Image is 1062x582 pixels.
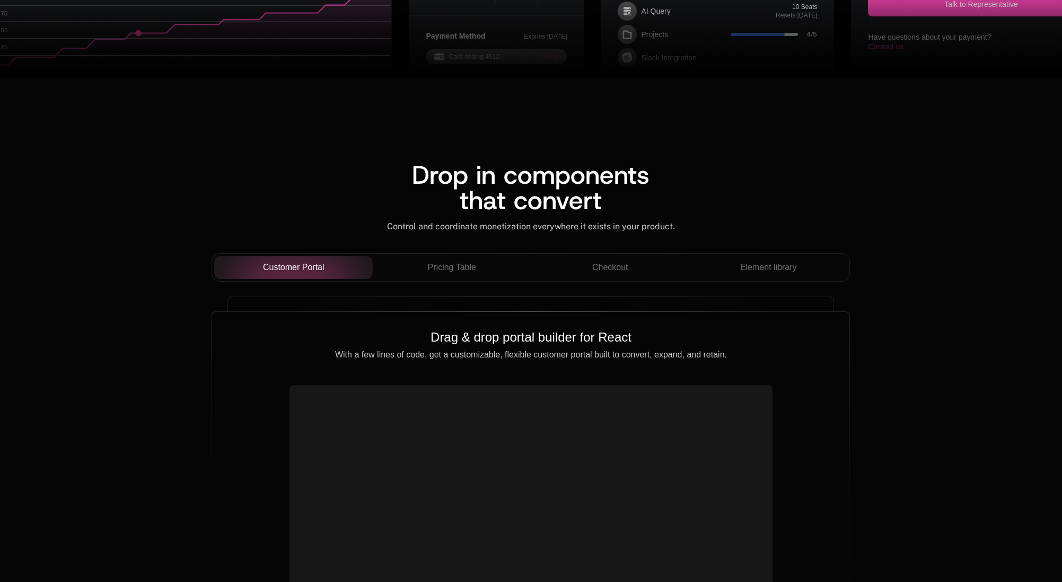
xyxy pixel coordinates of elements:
[592,261,628,274] span: Checkout
[689,256,848,279] button: Element library
[412,158,657,217] span: Drop in components that convert
[263,261,324,274] span: Customer Portal
[387,221,675,231] span: Control and coordinate monetization everywhere it exists in your product.
[531,256,689,279] button: Checkout
[428,261,476,274] span: Pricing Table
[229,329,832,346] h2: Drag & drop portal builder for React
[229,350,832,360] p: With a few lines of code, get a customizable, flexible customer portal built to convert, expand, ...
[214,256,373,279] button: Customer Portal
[740,261,797,274] span: Element library
[373,256,531,279] button: Pricing Table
